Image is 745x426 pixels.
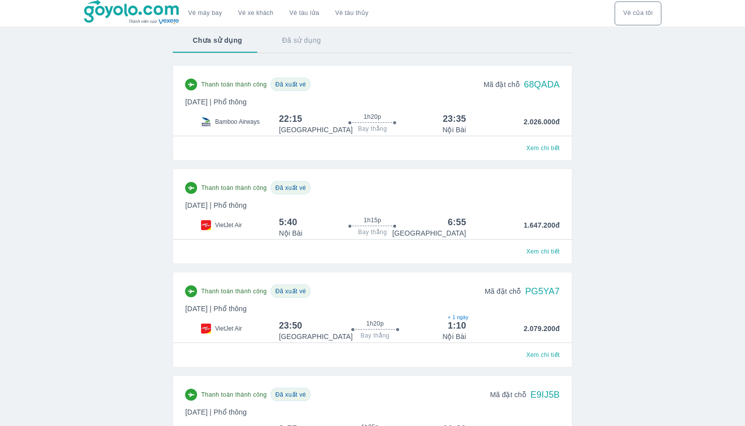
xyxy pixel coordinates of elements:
[448,216,466,228] div: 6:55
[443,113,466,125] div: 23:35
[531,389,560,401] h6: E9IJ5B
[215,118,259,126] span: Bamboo Airways
[279,320,302,332] div: 23:50
[484,80,520,89] p: Mã đặt chỗ
[448,314,466,322] span: + 1 ngày
[466,220,560,238] p: 1.647.200đ
[392,228,466,238] p: [GEOGRAPHIC_DATA]
[215,221,242,229] span: VietJet Air
[526,144,559,152] span: Xem chi tiết
[188,9,222,17] a: Vé máy bay
[282,1,327,25] a: Vé tàu lửa
[185,304,559,314] p: [DATE] | Phổ thông
[524,79,560,90] h6: 68QADA
[201,184,267,192] span: Thanh toán thành công
[522,141,563,155] button: Xem chi tiết
[185,407,559,417] p: [DATE] | Phổ thông
[279,113,302,125] div: 22:15
[279,125,352,135] p: [GEOGRAPHIC_DATA]
[525,285,559,297] h6: PG5YA7
[526,248,559,256] span: Xem chi tiết
[279,228,302,238] p: Nội Bài
[442,125,466,135] p: Nội Bài
[180,1,376,25] div: choose transportation mode
[364,216,381,224] span: 1h15p
[173,27,262,53] button: Chưa sử dụng
[442,332,466,341] p: Nội Bài
[522,245,563,258] button: Xem chi tiết
[490,390,527,400] p: Mã đặt chỗ
[615,1,661,25] div: choose transportation mode
[275,184,306,191] span: Đã xuất vé
[238,9,273,17] a: Vé xe khách
[275,391,306,398] span: Đã xuất vé
[466,117,560,135] p: 2.026.000đ
[201,391,267,399] span: Thanh toán thành công
[615,1,661,25] button: Vé của tôi
[448,320,466,332] div: 1:10
[366,320,384,328] span: 1h20p
[215,325,242,333] span: VietJet Air
[185,200,559,210] p: [DATE] | Phổ thông
[522,348,563,362] button: Xem chi tiết
[275,288,306,295] span: Đã xuất vé
[526,351,559,359] span: Xem chi tiết
[485,286,521,296] p: Mã đặt chỗ
[364,113,381,121] span: 1h20p
[173,27,572,53] div: basic tabs example
[201,287,267,295] span: Thanh toán thành công
[262,27,341,53] button: Đã sử dụng
[327,1,376,25] button: Vé tàu thủy
[185,97,559,107] p: [DATE] | Phổ thông
[201,81,267,88] span: Thanh toán thành công
[466,324,560,341] p: 2.079.200đ
[279,332,352,341] p: [GEOGRAPHIC_DATA]
[279,216,297,228] div: 5:40
[275,81,306,88] span: Đã xuất vé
